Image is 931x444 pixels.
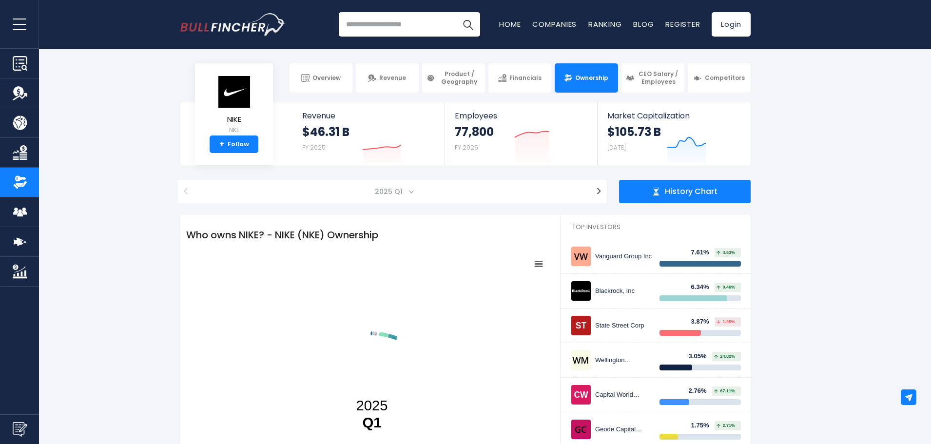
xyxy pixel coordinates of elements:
img: Ownership [13,175,27,190]
a: Competitors [688,63,751,93]
tspan: Q1 [362,414,381,430]
text: 2.76% [480,382,504,393]
text: 3.05% [474,360,498,371]
div: Blackrock, Inc [595,287,652,295]
div: Geode Capital Management, LLC [595,425,652,434]
h2: Top Investors [561,215,751,239]
span: Ownership [575,74,608,82]
a: Ownership [555,63,618,93]
text: 3.87% [462,336,485,347]
small: NKE [217,126,251,135]
a: Revenue [356,63,419,93]
span: Market Capitalization [607,111,740,120]
text: 1.54% [483,412,504,424]
button: > [591,180,607,203]
span: Employees [455,111,587,120]
a: Companies [532,19,577,29]
a: Register [665,19,700,29]
small: [DATE] [607,143,626,152]
span: Product / Geography [438,70,481,85]
span: 4.53% [717,251,735,255]
div: Vanguard Group Inc [595,252,652,261]
a: Product / Geography [422,63,485,93]
span: 2.71% [717,424,735,428]
a: Overview [290,63,352,93]
img: Bullfincher logo [180,13,286,36]
span: History Chart [665,187,718,197]
img: history chart [652,188,660,195]
strong: 77,800 [455,124,494,139]
a: +Follow [210,135,258,153]
a: Login [712,12,751,37]
div: 3.05% [689,352,713,361]
h1: Who owns NIKE? - NIKE (NKE) Ownership [180,222,561,248]
span: 2025 Q1 [199,180,586,203]
span: 0.46% [717,285,735,290]
div: Wellington Management Group LLP [595,356,652,365]
text: 35.95% [245,350,273,362]
span: Revenue [302,111,435,120]
span: Revenue [379,74,406,82]
text: 2025 [356,397,388,430]
div: 6.34% [691,283,715,291]
span: 2025 Q1 [371,185,408,198]
strong: + [219,140,224,149]
div: 7.61% [691,249,715,257]
small: FY 2025 [302,143,326,152]
a: Ranking [588,19,621,29]
a: Blog [633,19,654,29]
text: 1.41% [482,424,502,435]
a: Go to homepage [180,13,285,36]
span: Financials [509,74,542,82]
a: Home [499,19,521,29]
span: Overview [312,74,341,82]
a: Revenue $46.31 B FY 2025 [292,102,445,165]
div: 3.87% [691,318,715,326]
div: 2.76% [689,387,713,395]
span: Competitors [705,74,745,82]
span: NIKE [217,116,251,124]
text: 1.75% [483,400,504,411]
a: CEO Salary / Employees [621,63,684,93]
a: Financials [488,63,551,93]
strong: $105.73 B [607,124,661,139]
span: 67.11% [714,389,735,393]
span: CEO Salary / Employees [637,70,680,85]
small: FY 2025 [455,143,478,152]
div: Capital World Investors [595,391,652,399]
button: Search [456,12,480,37]
div: State Street Corp [595,322,652,330]
div: 1.75% [691,422,715,430]
button: < [178,180,194,203]
span: 1.95% [717,320,735,324]
a: Employees 77,800 FY 2025 [445,102,597,165]
span: 24.82% [714,354,735,359]
strong: $46.31 B [302,124,349,139]
a: Market Capitalization $105.73 B [DATE] [598,102,750,165]
a: NIKE NKE [216,75,252,136]
text: 6.34% [436,307,460,318]
text: 7.61% [389,284,410,295]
